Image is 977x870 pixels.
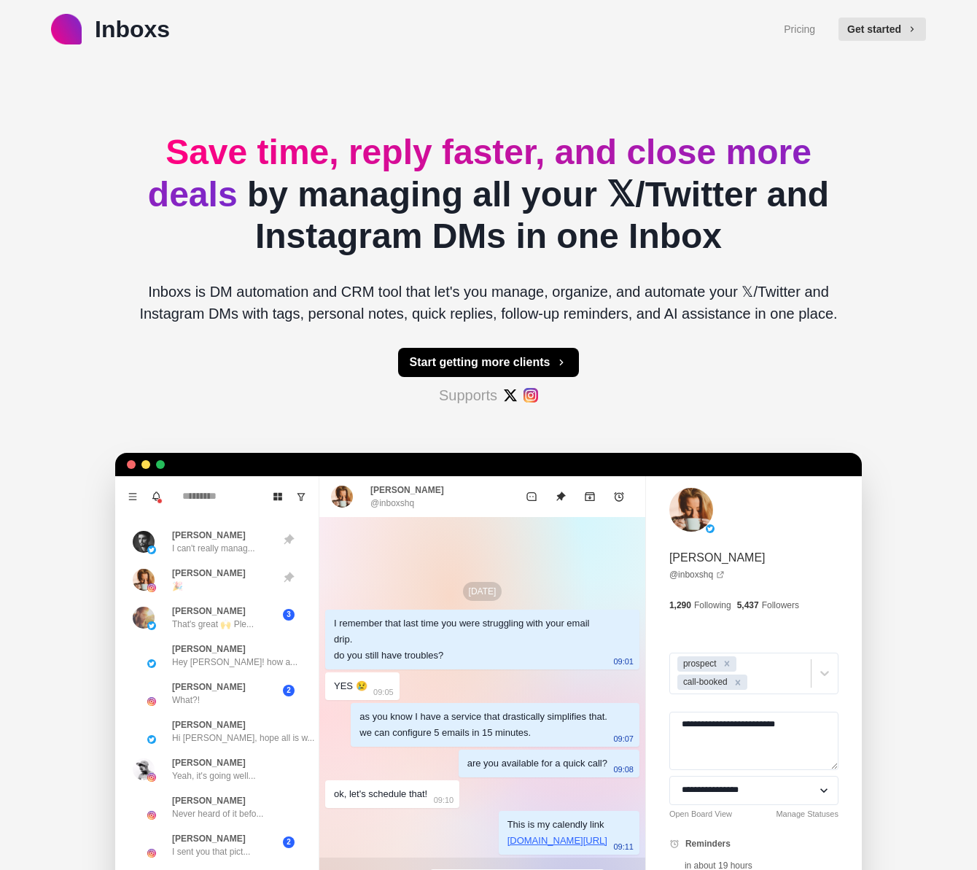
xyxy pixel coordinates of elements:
p: 09:10 [434,792,454,808]
button: Unpin [546,482,575,511]
a: Pricing [784,22,815,37]
p: Inboxs [95,12,170,47]
p: [PERSON_NAME] [172,642,246,656]
img: picture [147,811,156,820]
a: Manage Statuses [776,808,838,820]
p: [PERSON_NAME] [172,794,246,807]
img: picture [147,583,156,592]
span: Save time, reply faster, and close more deals [148,133,811,214]
a: @inboxshq [669,568,725,581]
p: [PERSON_NAME] [172,718,246,731]
p: Following [694,599,731,612]
p: [DOMAIN_NAME][URL] [507,833,607,849]
p: Inboxs is DM automation and CRM tool that let's you manage, organize, and automate your 𝕏/Twitter... [127,281,850,325]
span: 2 [283,685,295,696]
p: [PERSON_NAME] [172,529,246,542]
p: [PERSON_NAME] [172,680,246,694]
h2: by managing all your 𝕏/Twitter and Instagram DMs in one Inbox [127,131,850,257]
p: Hey [PERSON_NAME]! how a... [172,656,297,669]
a: Open Board View [669,808,732,820]
p: 5,437 [737,599,759,612]
p: 09:05 [373,684,394,700]
p: Reminders [685,837,731,850]
button: Add reminder [604,482,634,511]
div: as you know I have a service that drastically simplifies that. we can configure 5 emails in 15 mi... [359,709,607,741]
img: picture [147,621,156,630]
img: picture [331,486,353,508]
img: # [503,388,518,403]
span: 2 [283,836,295,848]
img: picture [133,758,155,780]
p: Supports [439,384,497,406]
p: [PERSON_NAME] [370,483,444,497]
a: logoInboxs [51,12,170,47]
button: Get started [838,18,926,41]
img: picture [147,849,156,858]
button: Archive [575,482,604,511]
div: YES 😢 [334,678,367,694]
p: What?! [172,694,200,707]
img: picture [147,545,156,554]
span: 3 [283,609,295,621]
div: This is my calendly link [507,817,607,849]
button: Show unread conversations [289,485,313,508]
img: picture [133,569,155,591]
div: are you available for a quick call? [467,756,607,772]
button: Menu [121,485,144,508]
img: picture [147,697,156,706]
img: picture [133,531,155,553]
img: picture [669,488,713,532]
p: 1,290 [669,599,691,612]
p: @inboxshq [370,497,414,510]
p: [PERSON_NAME] [172,832,246,845]
p: [PERSON_NAME] [172,756,246,769]
button: Board View [266,485,289,508]
img: picture [147,773,156,782]
button: Notifications [144,485,168,508]
p: 🎉 [172,580,183,593]
img: # [523,388,538,403]
p: That's great 🙌 Ple... [172,618,254,631]
div: I remember that last time you were struggling with your email drip. do you still have troubles? [334,615,607,664]
button: Mark as unread [517,482,546,511]
div: prospect [679,656,719,672]
p: 09:07 [613,731,634,747]
img: picture [133,607,155,629]
p: 09:11 [613,839,634,855]
img: picture [147,659,156,668]
p: I sent you that pict... [172,845,250,858]
p: I can't really manag... [172,542,255,555]
p: 09:01 [613,653,634,669]
p: 09:08 [613,761,634,777]
div: ok, let's schedule that! [334,786,427,802]
p: [PERSON_NAME] [172,605,246,618]
button: Start getting more clients [398,348,580,377]
img: picture [706,524,715,533]
p: [PERSON_NAME] [669,549,766,567]
img: logo [51,14,82,44]
p: [PERSON_NAME] [172,567,246,580]
div: call-booked [679,675,730,690]
img: picture [147,735,156,744]
p: [DATE] [463,582,502,601]
p: Followers [762,599,799,612]
p: Never heard of it befo... [172,807,263,820]
div: Remove call-booked [730,675,746,690]
div: Remove prospect [719,656,735,672]
p: Hi [PERSON_NAME], hope all is w... [172,731,314,745]
p: Yeah, it's going well... [172,769,256,782]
